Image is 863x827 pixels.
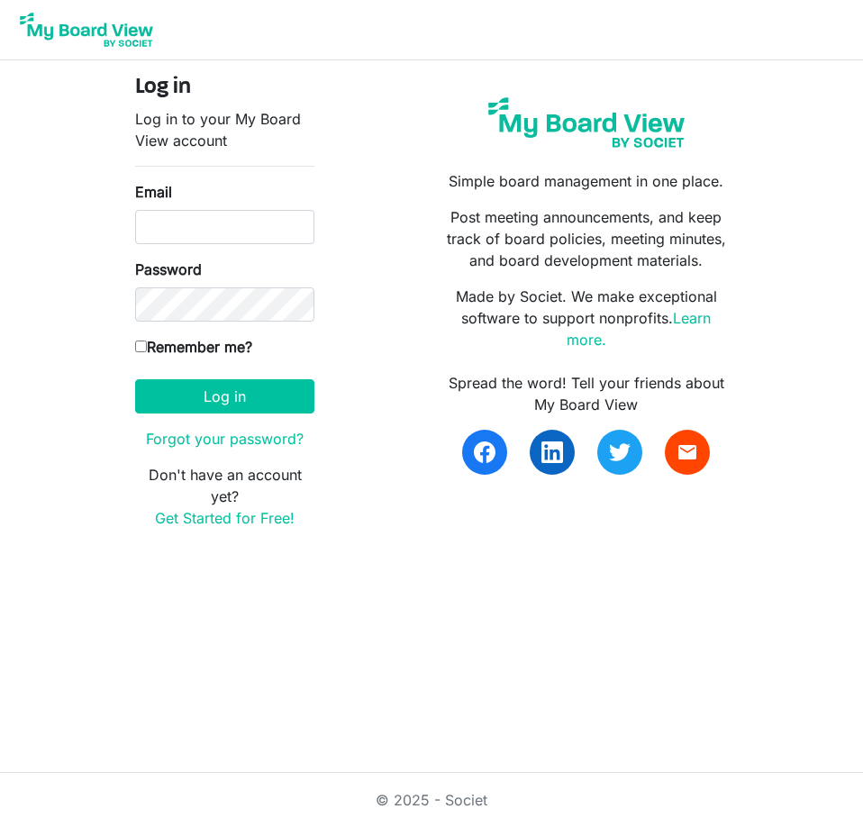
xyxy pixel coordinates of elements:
[135,259,202,280] label: Password
[135,75,314,101] h4: Log in
[135,341,147,352] input: Remember me?
[609,441,631,463] img: twitter.svg
[480,89,693,156] img: my-board-view-societ.svg
[135,181,172,203] label: Email
[14,7,159,52] img: My Board View Logo
[135,379,314,413] button: Log in
[665,430,710,475] a: email
[146,430,304,448] a: Forgot your password?
[677,441,698,463] span: email
[445,170,728,192] p: Simple board management in one place.
[135,464,314,529] p: Don't have an account yet?
[567,309,712,349] a: Learn more.
[541,441,563,463] img: linkedin.svg
[135,108,314,151] p: Log in to your My Board View account
[155,509,295,527] a: Get Started for Free!
[445,286,728,350] p: Made by Societ. We make exceptional software to support nonprofits.
[445,372,728,415] div: Spread the word! Tell your friends about My Board View
[445,206,728,271] p: Post meeting announcements, and keep track of board policies, meeting minutes, and board developm...
[376,791,487,809] a: © 2025 - Societ
[135,336,252,358] label: Remember me?
[474,441,495,463] img: facebook.svg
